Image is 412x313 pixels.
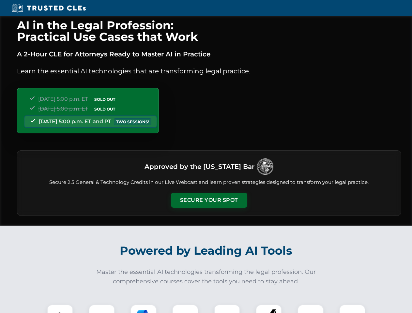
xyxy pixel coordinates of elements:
span: SOLD OUT [92,96,117,103]
p: Secure 2.5 General & Technology Credits in our Live Webcast and learn proven strategies designed ... [25,179,393,186]
h2: Powered by Leading AI Tools [25,239,387,262]
h3: Approved by the [US_STATE] Bar [145,161,254,172]
button: Secure Your Spot [171,193,247,208]
span: [DATE] 5:00 p.m. ET [38,96,88,102]
p: Master the essential AI technologies transforming the legal profession. Our comprehensive courses... [92,267,320,286]
img: Logo [257,158,273,175]
h1: AI in the Legal Profession: Practical Use Cases that Work [17,20,401,42]
p: Learn the essential AI technologies that are transforming legal practice. [17,66,401,76]
span: [DATE] 5:00 p.m. ET [38,106,88,112]
p: A 2-Hour CLE for Attorneys Ready to Master AI in Practice [17,49,401,59]
img: Trusted CLEs [10,3,88,13]
span: SOLD OUT [92,106,117,112]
